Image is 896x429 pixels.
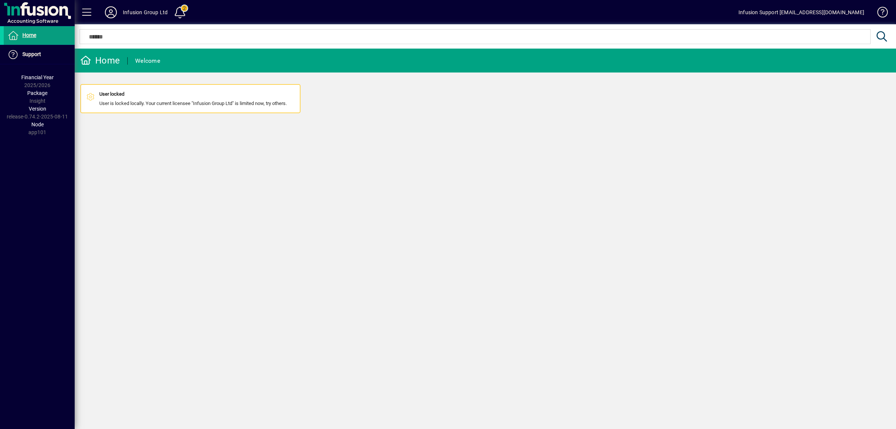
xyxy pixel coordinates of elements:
[27,90,47,96] span: Package
[4,45,75,64] a: Support
[22,51,41,57] span: Support
[99,6,123,19] button: Profile
[738,6,864,18] div: Infusion Support [EMAIL_ADDRESS][DOMAIN_NAME]
[872,1,887,26] a: Knowledge Base
[29,106,46,112] span: Version
[22,32,36,38] span: Home
[80,55,120,67] div: Home
[135,55,160,67] div: Welcome
[21,74,54,80] span: Financial Year
[123,6,168,18] div: Infusion Group Ltd
[99,90,287,107] div: User is locked locally. Your current licensee "Infusion Group Ltd" is limited now, try others.
[31,121,44,127] span: Node
[99,90,287,98] div: User locked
